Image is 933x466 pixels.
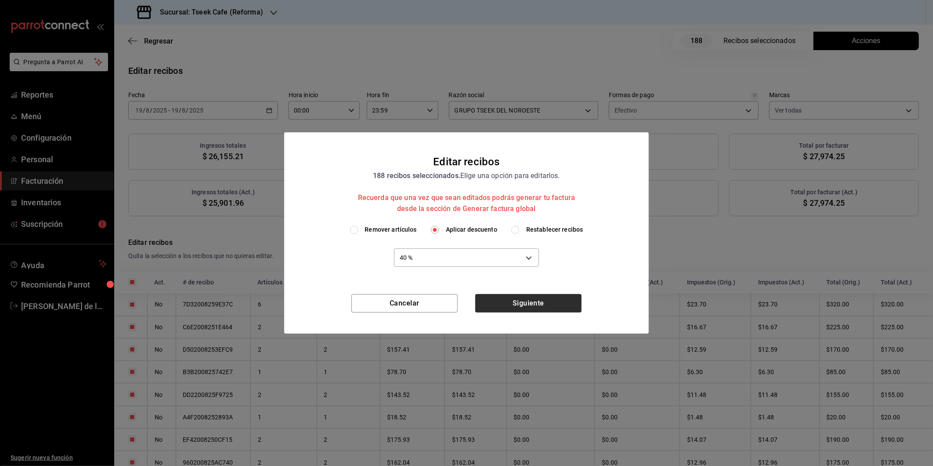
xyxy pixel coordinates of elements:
strong: 188 recibos seleccionados. [373,171,460,180]
span: Restablecer recibos [526,225,583,234]
span: Remover artículos [365,225,417,234]
button: Siguiente [475,294,582,313]
div: editionType [295,225,638,234]
div: 40 % [394,248,539,267]
button: Cancelar [351,294,458,313]
div: Editar recibos [433,153,499,170]
span: Aplicar descuento [446,225,497,234]
div: Elige una opción para editarlos. [350,170,583,215]
div: Recuerda que una vez que sean editados podrás generar tu factura desde la sección de Generar fact... [350,192,583,215]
